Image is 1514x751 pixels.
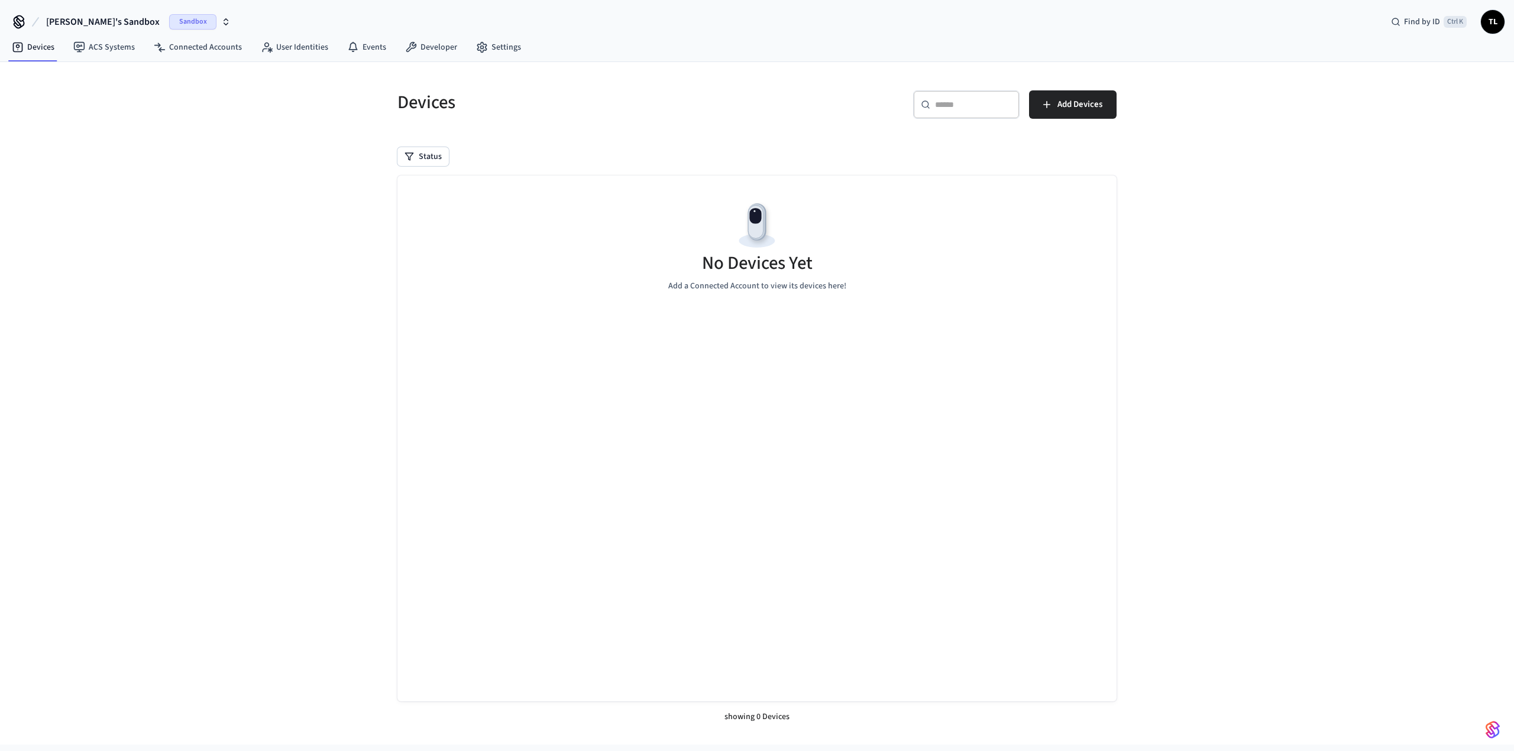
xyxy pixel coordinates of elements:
button: Add Devices [1029,90,1117,119]
button: Status [397,147,449,166]
img: SeamLogoGradient.69752ec5.svg [1486,720,1500,739]
h5: No Devices Yet [702,251,813,275]
span: Find by ID [1404,16,1440,28]
span: Sandbox [169,14,216,30]
a: Devices [2,37,64,58]
img: Devices Empty State [730,199,784,252]
span: Ctrl K [1444,16,1467,28]
div: showing 0 Devices [397,701,1117,733]
a: Developer [396,37,467,58]
a: Settings [467,37,530,58]
a: User Identities [251,37,338,58]
a: Events [338,37,396,58]
span: Add Devices [1057,97,1102,112]
span: [PERSON_NAME]'s Sandbox [46,15,160,29]
div: Find by IDCtrl K [1382,11,1476,32]
a: ACS Systems [64,37,144,58]
h5: Devices [397,90,750,115]
a: Connected Accounts [144,37,251,58]
p: Add a Connected Account to view its devices here! [668,280,846,292]
button: TL [1481,10,1505,34]
span: TL [1482,11,1503,32]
